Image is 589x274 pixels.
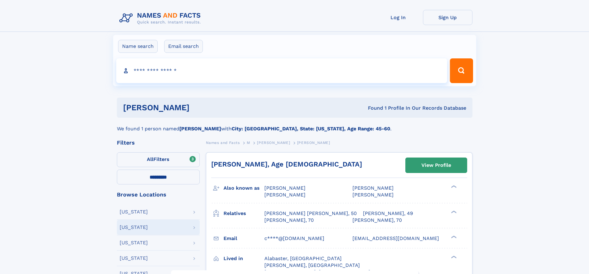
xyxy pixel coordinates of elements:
[450,255,457,259] div: ❯
[224,208,264,219] h3: Relatives
[264,192,305,198] span: [PERSON_NAME]
[363,210,413,217] a: [PERSON_NAME], 49
[117,10,206,27] img: Logo Names and Facts
[147,156,153,162] span: All
[120,240,148,245] div: [US_STATE]
[123,104,279,112] h1: [PERSON_NAME]
[264,262,360,268] span: [PERSON_NAME], [GEOGRAPHIC_DATA]
[224,253,264,264] h3: Lived in
[450,210,457,214] div: ❯
[232,126,390,132] b: City: [GEOGRAPHIC_DATA], State: [US_STATE], Age Range: 45-60
[224,183,264,193] h3: Also known as
[450,185,457,189] div: ❯
[421,158,451,172] div: View Profile
[117,192,200,197] div: Browse Locations
[120,225,148,230] div: [US_STATE]
[120,256,148,261] div: [US_STATE]
[164,40,203,53] label: Email search
[450,58,473,83] button: Search Button
[352,217,402,224] a: [PERSON_NAME], 70
[116,58,447,83] input: search input
[211,160,362,168] a: [PERSON_NAME], Age [DEMOGRAPHIC_DATA]
[224,233,264,244] h3: Email
[406,158,467,173] a: View Profile
[279,105,466,112] div: Found 1 Profile In Our Records Database
[264,255,342,261] span: Alabaster, [GEOGRAPHIC_DATA]
[264,210,357,217] a: [PERSON_NAME] [PERSON_NAME], 50
[297,141,330,145] span: [PERSON_NAME]
[450,235,457,239] div: ❯
[179,126,221,132] b: [PERSON_NAME]
[423,10,472,25] a: Sign Up
[352,235,439,241] span: [EMAIL_ADDRESS][DOMAIN_NAME]
[352,185,394,191] span: [PERSON_NAME]
[264,217,314,224] a: [PERSON_NAME], 70
[247,141,250,145] span: M
[206,139,240,146] a: Names and Facts
[247,139,250,146] a: M
[120,209,148,214] div: [US_STATE]
[118,40,158,53] label: Name search
[117,118,472,133] div: We found 1 person named with .
[257,141,290,145] span: [PERSON_NAME]
[257,139,290,146] a: [PERSON_NAME]
[352,192,394,198] span: [PERSON_NAME]
[117,140,200,145] div: Filters
[264,185,305,191] span: [PERSON_NAME]
[373,10,423,25] a: Log In
[117,152,200,167] label: Filters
